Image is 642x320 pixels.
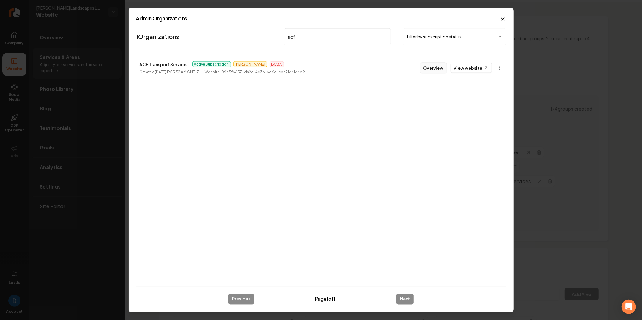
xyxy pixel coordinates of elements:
input: Search by name or ID [284,28,391,45]
a: View website [451,63,492,73]
span: Active Subscription [192,61,231,67]
span: Page 1 of 1 [315,295,336,303]
span: BCBA [270,61,284,67]
button: Overview [420,63,447,73]
p: Website ID 9e5fb657-da2e-4c3b-bd6e-cbb71c61c6d9 [205,69,305,75]
a: 1Organizations [136,32,179,41]
time: [DATE] 11:55:52 AM GMT-7 [155,70,199,74]
span: [PERSON_NAME] [233,61,267,67]
h2: Admin Organizations [136,16,506,21]
p: Created [140,69,199,75]
p: ACF Transport Services [140,61,189,68]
